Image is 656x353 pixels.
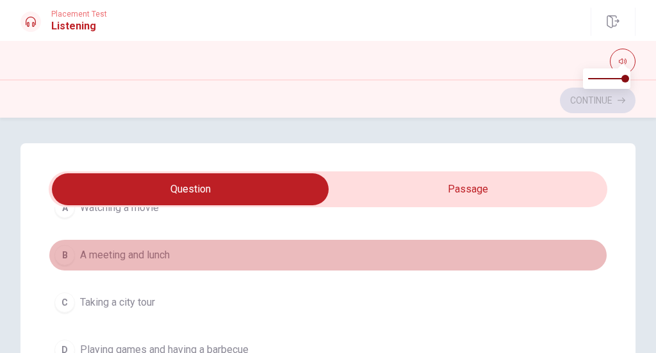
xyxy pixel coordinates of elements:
div: B [54,245,75,265]
button: AWatching a movie [49,192,607,224]
span: A meeting and lunch [80,247,170,263]
button: CTaking a city tour [49,286,607,318]
button: BA meeting and lunch [49,239,607,271]
span: Watching a movie [80,200,159,216]
div: A [54,198,75,218]
span: Placement Test [51,10,107,19]
h1: Listening [51,19,107,34]
div: C [54,292,75,313]
span: Taking a city tour [80,295,155,310]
